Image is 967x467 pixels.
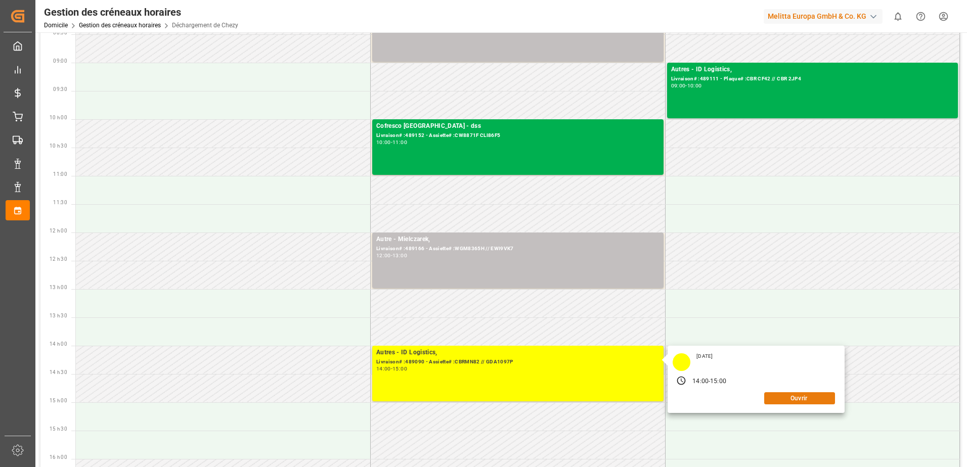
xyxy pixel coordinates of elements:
div: Gestion des créneaux horaires [44,5,238,20]
button: Afficher 0 nouvelles notifications [887,5,909,28]
span: 10 h 00 [50,115,67,120]
div: [DATE] [693,353,716,360]
button: Melitta Europa GmbH & Co. KG [764,7,887,26]
span: 12 h 30 [50,256,67,262]
span: 13 h 00 [50,285,67,290]
div: 10:00 [376,140,391,145]
div: Autres - ID Logistics, [671,65,954,75]
button: Ouvrir [764,392,835,404]
div: - [391,366,392,371]
span: 09:00 [53,58,67,64]
span: 15 h 30 [50,426,67,432]
span: 14 h 00 [50,341,67,347]
div: - [391,140,392,145]
div: 14:00 [692,377,709,386]
div: 11:00 [392,140,407,145]
div: 13:00 [392,253,407,258]
div: 09:00 [671,83,686,88]
div: Livraison# :489111 - Plaque# :CBR CF42 // CBR 2JP4 [671,75,954,83]
span: 13 h 30 [50,313,67,318]
div: 10:00 [687,83,702,88]
div: 14:00 [376,366,391,371]
div: 12:00 [376,253,391,258]
span: 16 h 00 [50,454,67,460]
span: 12 h 00 [50,228,67,233]
div: Livraison# :489166 - Assiette# :WGM8365H // EWI9VK7 [376,245,660,253]
div: Cofresco [GEOGRAPHIC_DATA] - dss [376,121,660,131]
div: Autre - Mielczarek, [376,235,660,245]
div: Livraison# :489152 - Assiette# :CW8871F CLI86F5 [376,131,660,140]
div: 15:00 [710,377,726,386]
span: 15 h 00 [50,398,67,403]
font: Melitta Europa GmbH & Co. KG [768,11,866,22]
div: - [709,377,710,386]
div: Autres - ID Logistics, [376,348,660,358]
button: Centre d’aide [909,5,932,28]
div: 15:00 [392,366,407,371]
span: 14 h 30 [50,369,67,375]
span: 11:00 [53,171,67,177]
a: Gestion des créneaux horaires [79,22,161,29]
div: - [391,253,392,258]
span: 09:30 [53,86,67,92]
span: 10 h 30 [50,143,67,149]
div: - [685,83,687,88]
span: 11:30 [53,200,67,205]
div: Livraison# :489090 - Assiette# :CBRMN82 // GDA1097P [376,358,660,366]
a: Domicile [44,22,68,29]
